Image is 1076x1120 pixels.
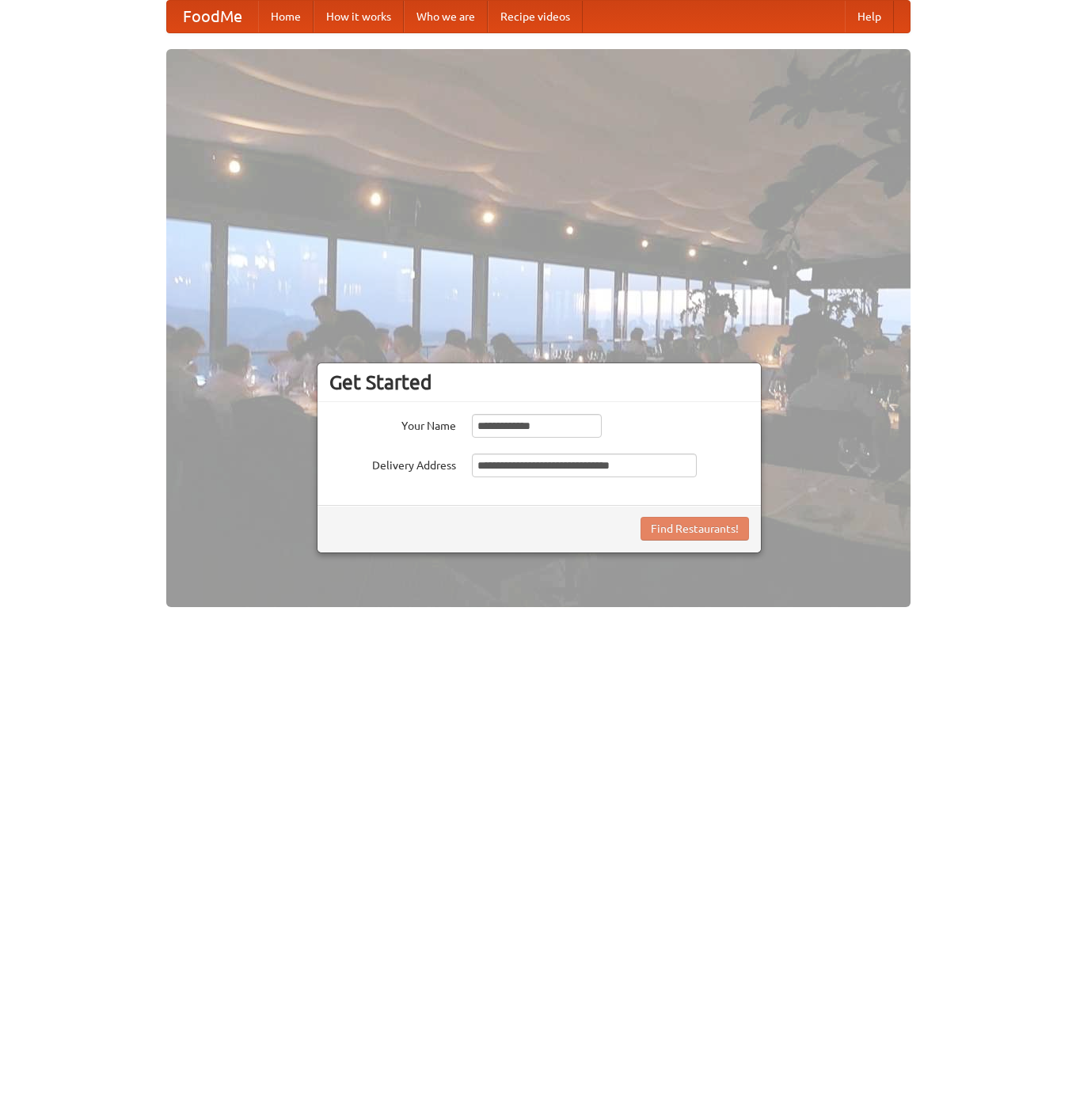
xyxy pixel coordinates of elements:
[329,414,456,434] label: Your Name
[258,1,314,32] a: Home
[314,1,404,32] a: How it works
[329,454,456,473] label: Delivery Address
[845,1,894,32] a: Help
[404,1,488,32] a: Who we are
[641,517,749,541] button: Find Restaurants!
[329,370,749,394] h3: Get Started
[488,1,583,32] a: Recipe videos
[167,1,258,32] a: FoodMe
